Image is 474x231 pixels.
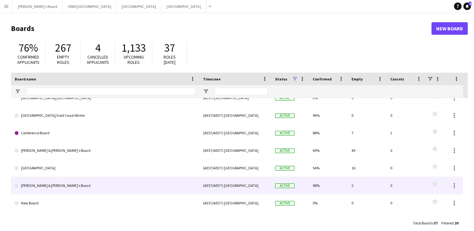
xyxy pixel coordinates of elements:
div: (AEST/AEDT) [GEOGRAPHIC_DATA] [199,194,271,212]
div: (AEST) [GEOGRAPHIC_DATA] [199,89,271,106]
span: Board name [15,77,36,81]
a: [GEOGRAPHIC_DATA] [15,212,195,229]
div: 2 [387,124,425,141]
div: 96% [309,107,348,124]
div: 0 [387,194,425,212]
span: Active [275,166,294,171]
button: Open Filter Menu [203,89,209,94]
div: 0 [387,107,425,124]
div: (AEST/AEDT) [GEOGRAPHIC_DATA] [199,107,271,124]
span: Total Boards [413,221,433,225]
div: (AEST/AEDT) [GEOGRAPHIC_DATA] [199,159,271,177]
div: (AEST/AEDT) [GEOGRAPHIC_DATA] [199,124,271,141]
div: 0 [348,107,387,124]
div: 69% [309,142,348,159]
div: 0 [387,159,425,177]
h1: Boards [11,24,431,33]
a: [GEOGRAPHIC_DATA]/[GEOGRAPHIC_DATA] [15,89,195,107]
span: Status [275,77,287,81]
button: Open Filter Menu [15,89,20,94]
div: 0 [387,89,425,106]
div: 0 [387,177,425,194]
div: 0% [309,194,348,212]
div: 0 [348,212,387,229]
span: Upcoming roles [124,54,144,65]
div: 81% [309,212,348,229]
a: [PERSON_NAME] & [PERSON_NAME]'s Board [15,142,195,159]
a: Conference Board [15,124,195,142]
a: New Board [431,22,468,35]
div: 2 [348,177,387,194]
span: Empty [352,77,363,81]
span: Confirmed applicants [17,54,39,65]
a: [PERSON_NAME] & [PERSON_NAME]'s Board [15,177,195,194]
div: 98% [309,177,348,194]
div: (AEST/AEDT) [GEOGRAPHIC_DATA] [199,177,271,194]
span: 20 [455,221,458,225]
div: 88% [309,124,348,141]
a: [GEOGRAPHIC_DATA]/Gold Coast Winter [15,107,195,124]
div: (AWST) [GEOGRAPHIC_DATA] [199,212,271,229]
span: Timezone [203,77,221,81]
div: 0% [309,89,348,106]
span: Active [275,201,294,206]
span: Active [275,183,294,188]
a: New Board [15,194,195,212]
span: Active [275,113,294,118]
input: Board name Filter Input [26,88,195,95]
span: 76% [18,41,38,55]
button: [PERSON_NAME]'s Board [13,0,63,13]
span: 37 [164,41,175,55]
span: 57 [434,221,438,225]
span: Active [275,148,294,153]
div: 54% [309,159,348,177]
span: Roles [DATE] [164,54,176,65]
span: Empty roles [57,54,69,65]
a: [GEOGRAPHIC_DATA] [15,159,195,177]
div: (AEST/AEDT) [GEOGRAPHIC_DATA] [199,142,271,159]
div: 0 [387,212,425,229]
button: UBER [GEOGRAPHIC_DATA] [63,0,117,13]
span: 1,133 [122,41,146,55]
span: Filtered [441,221,454,225]
button: [GEOGRAPHIC_DATA] [161,0,206,13]
span: Cancels [390,77,404,81]
span: 4 [95,41,101,55]
span: Cancelled applicants [87,54,109,65]
span: 267 [55,41,71,55]
span: Active [275,96,294,100]
div: 16 [348,159,387,177]
button: [GEOGRAPHIC_DATA] [117,0,161,13]
span: Confirmed [313,77,332,81]
div: 0 [348,89,387,106]
div: 0 [387,142,425,159]
span: Active [275,131,294,136]
div: : [413,217,438,229]
span: 4 [469,2,471,6]
div: 49 [348,142,387,159]
input: Timezone Filter Input [214,88,268,95]
div: 0 [348,194,387,212]
div: 7 [348,124,387,141]
div: : [441,217,458,229]
a: 4 [463,3,471,10]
